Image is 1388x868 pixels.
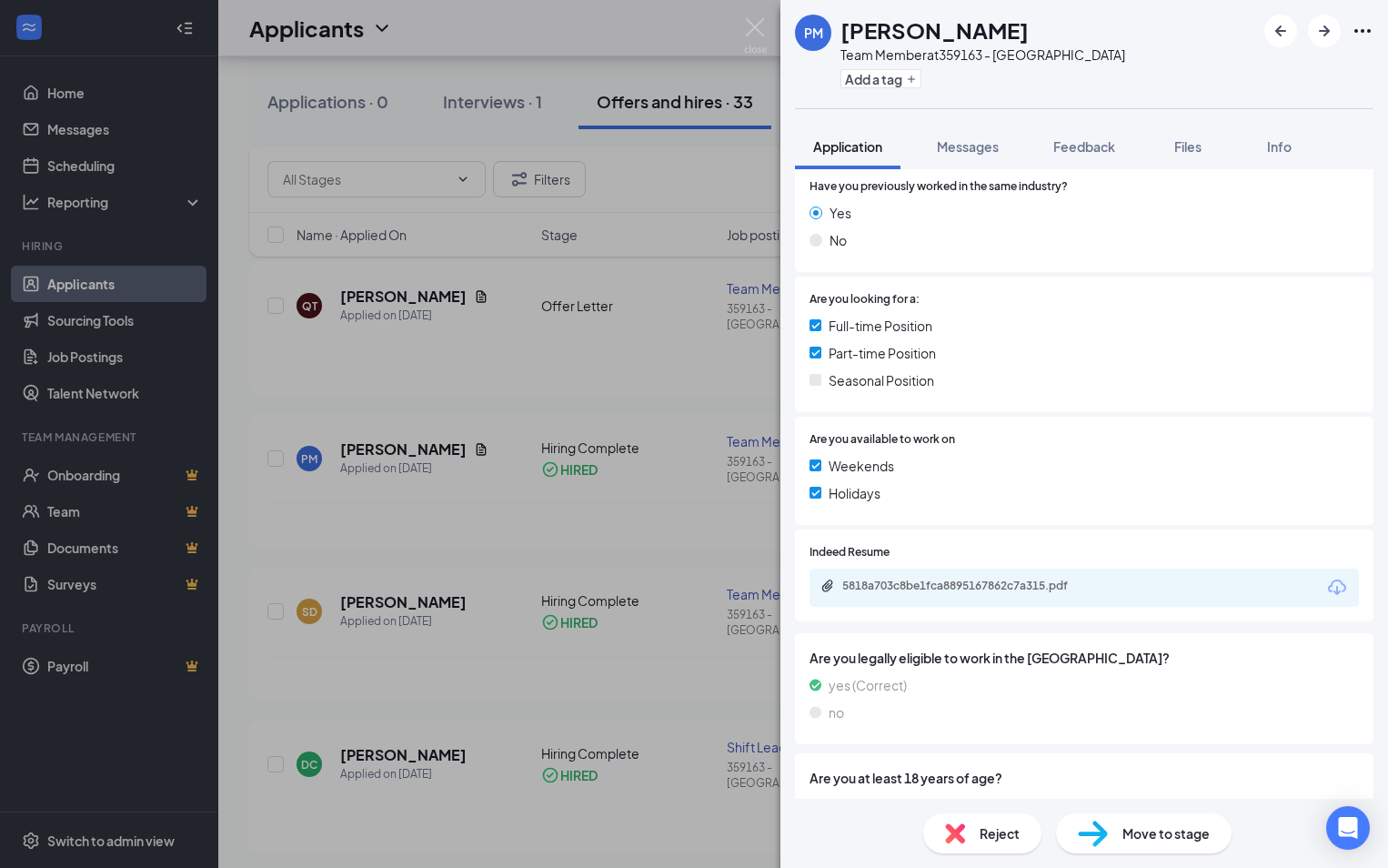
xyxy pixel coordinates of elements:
[829,675,907,695] span: yes (Correct)
[840,15,1029,45] h1: [PERSON_NAME]
[906,74,917,85] svg: Plus
[842,579,1097,593] div: 5818a703c8be1fca8895167862c7a315.pdf
[813,138,882,155] span: Application
[1326,806,1370,850] div: Open Intercom Messenger
[1326,577,1348,599] svg: Download
[1267,138,1292,155] span: Info
[1270,20,1292,42] svg: ArrowLeftNew
[810,431,955,449] span: Are you available to work on
[810,178,1068,196] span: Have you previously worked in the same industry?
[840,69,921,88] button: PlusAdd a tag
[829,370,934,390] span: Seasonal Position
[1264,15,1297,47] button: ArrowLeftNew
[810,544,890,561] span: Indeed Resume
[829,795,907,815] span: yes (Correct)
[1308,15,1341,47] button: ArrowRight
[830,203,851,223] span: Yes
[820,579,1115,596] a: Paperclip5818a703c8be1fca8895167862c7a315.pdf
[937,138,999,155] span: Messages
[829,343,936,363] span: Part-time Position
[840,45,1125,64] div: Team Member at 359163 - [GEOGRAPHIC_DATA]
[810,291,920,308] span: Are you looking for a:
[829,483,880,503] span: Holidays
[1313,20,1335,42] svg: ArrowRight
[829,456,894,476] span: Weekends
[804,24,823,42] div: PM
[810,768,1359,788] span: Are you at least 18 years of age?
[810,648,1359,668] span: Are you legally eligible to work in the [GEOGRAPHIC_DATA]?
[1053,138,1115,155] span: Feedback
[1174,138,1202,155] span: Files
[1352,20,1373,42] svg: Ellipses
[830,230,847,250] span: No
[820,579,835,593] svg: Paperclip
[980,823,1020,843] span: Reject
[829,702,844,722] span: no
[829,316,932,336] span: Full-time Position
[1122,823,1210,843] span: Move to stage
